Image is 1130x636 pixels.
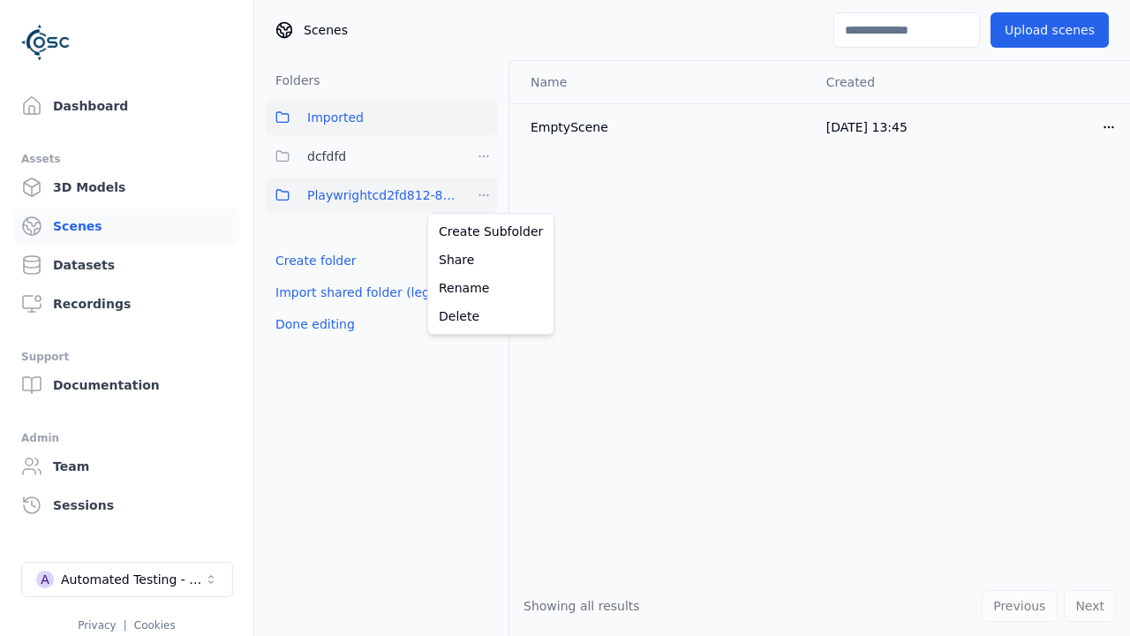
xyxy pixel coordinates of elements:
[432,302,550,330] a: Delete
[432,274,550,302] a: Rename
[432,246,550,274] a: Share
[432,217,550,246] a: Create Subfolder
